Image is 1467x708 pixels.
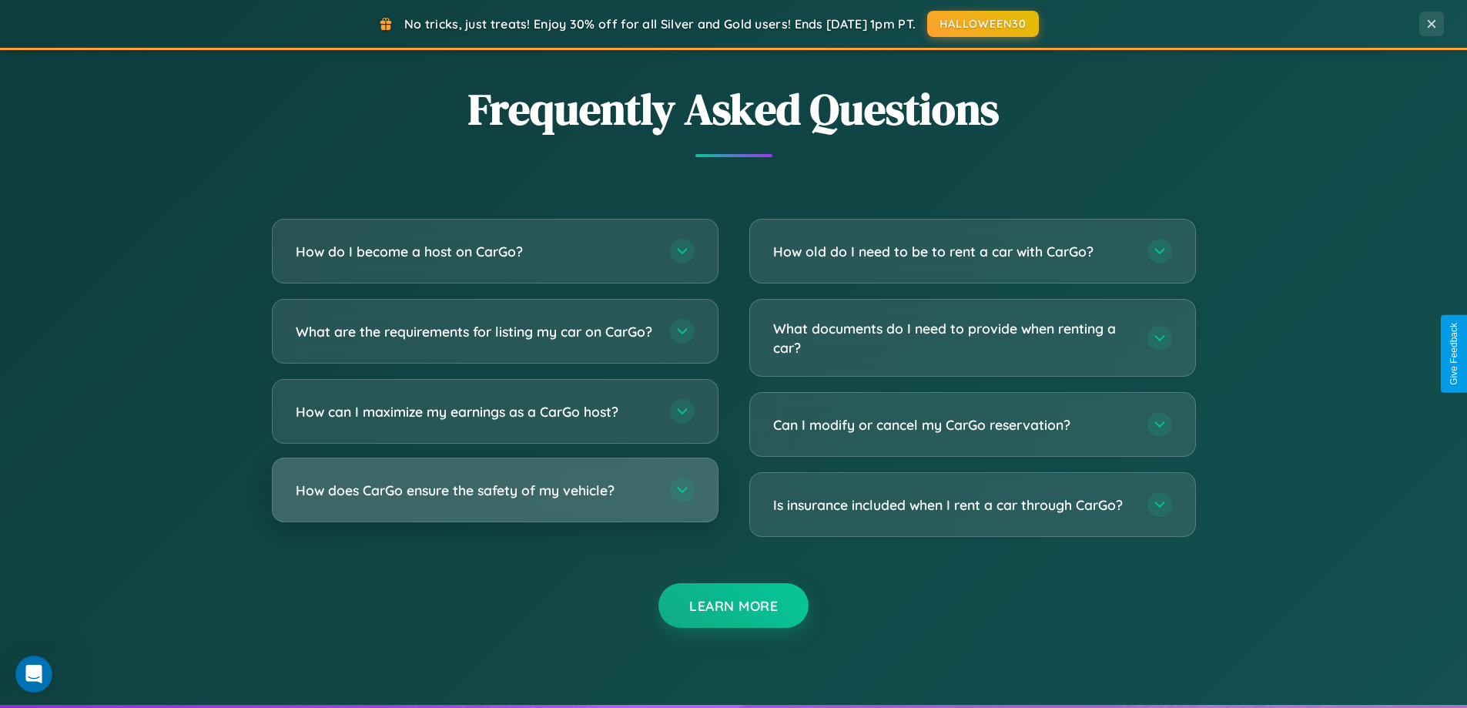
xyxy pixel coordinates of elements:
h3: How can I maximize my earnings as a CarGo host? [296,402,655,421]
h2: Frequently Asked Questions [272,79,1196,139]
h3: What are the requirements for listing my car on CarGo? [296,322,655,341]
h3: How do I become a host on CarGo? [296,242,655,261]
h3: How does CarGo ensure the safety of my vehicle? [296,481,655,500]
h3: How old do I need to be to rent a car with CarGo? [773,242,1132,261]
button: Learn More [658,583,809,628]
span: No tricks, just treats! Enjoy 30% off for all Silver and Gold users! Ends [DATE] 1pm PT. [404,16,916,32]
h3: What documents do I need to provide when renting a car? [773,319,1132,357]
h3: Can I modify or cancel my CarGo reservation? [773,415,1132,435]
iframe: Intercom live chat [15,656,52,693]
button: HALLOWEEN30 [927,11,1039,37]
h3: Is insurance included when I rent a car through CarGo? [773,495,1132,515]
div: Give Feedback [1449,323,1459,385]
